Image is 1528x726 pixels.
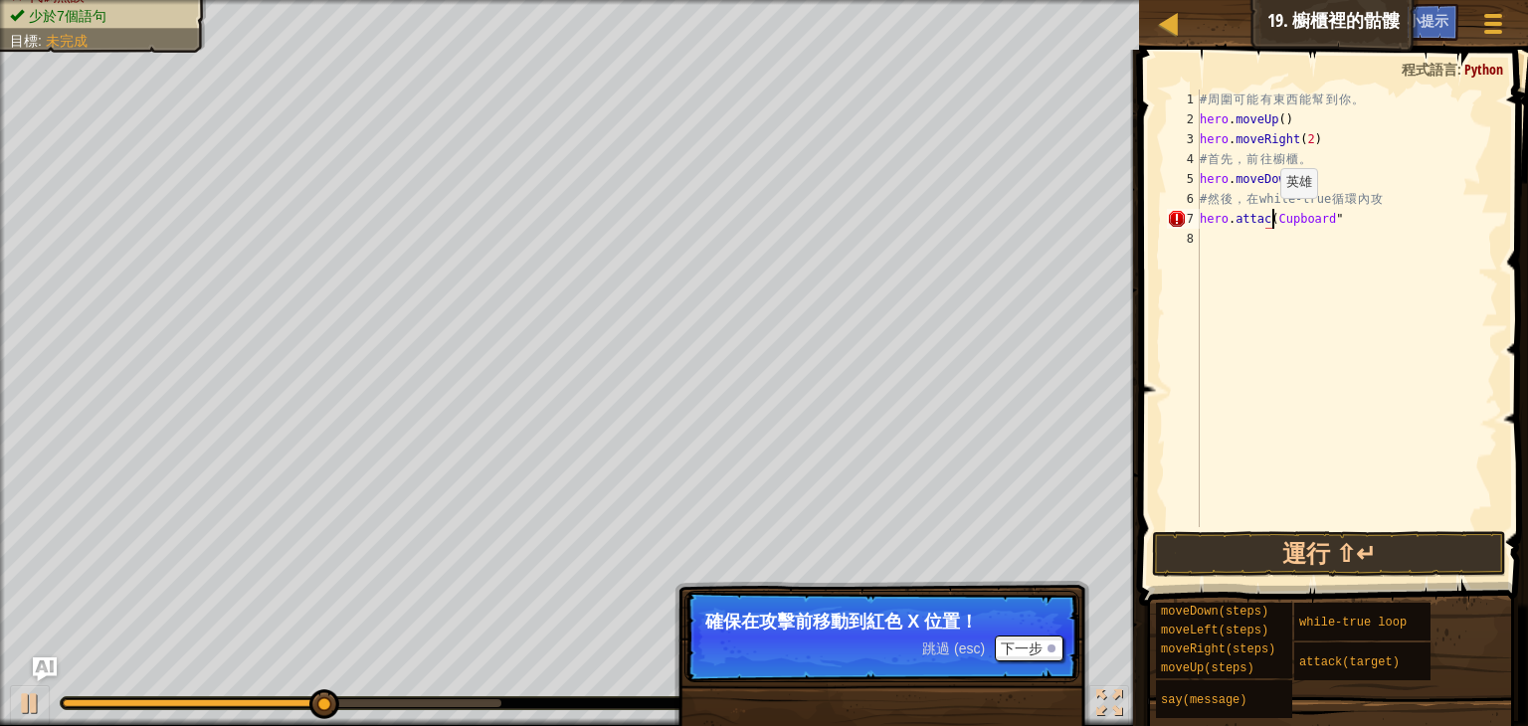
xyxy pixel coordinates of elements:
[1464,60,1503,79] span: Python
[1468,4,1518,51] button: 顯示遊戲選單
[1167,149,1200,169] div: 4
[1161,693,1246,707] span: say(message)
[10,6,191,26] li: 少於7個語句
[1299,655,1400,669] span: attack(target)
[1167,209,1200,229] div: 7
[922,640,985,656] span: 跳過 (esc)
[1299,616,1407,630] span: while-true loop
[1167,229,1200,249] div: 8
[705,612,1058,632] p: 確保在攻擊前移動到紅色 X 位置！
[995,635,1063,661] button: 下一步
[10,685,50,726] button: Ctrl + P: Play
[1457,60,1464,79] span: :
[38,33,46,49] span: :
[1402,60,1457,79] span: 程式語言
[1167,189,1200,209] div: 6
[1343,4,1397,41] button: Ask AI
[1407,11,1448,30] span: 小提示
[29,8,106,24] span: 少於7個語句
[10,33,38,49] span: 目標
[1167,109,1200,129] div: 2
[1167,169,1200,189] div: 5
[1152,531,1506,577] button: 運行 ⇧↵
[1089,685,1129,726] button: 切換全螢幕
[1161,624,1268,637] span: moveLeft(steps)
[1167,90,1200,109] div: 1
[1353,11,1387,30] span: Ask AI
[33,657,57,681] button: Ask AI
[1167,129,1200,149] div: 3
[1161,605,1268,619] span: moveDown(steps)
[1286,175,1312,190] code: 英雄
[46,33,88,49] span: 未完成
[1161,642,1275,656] span: moveRight(steps)
[1161,661,1254,675] span: moveUp(steps)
